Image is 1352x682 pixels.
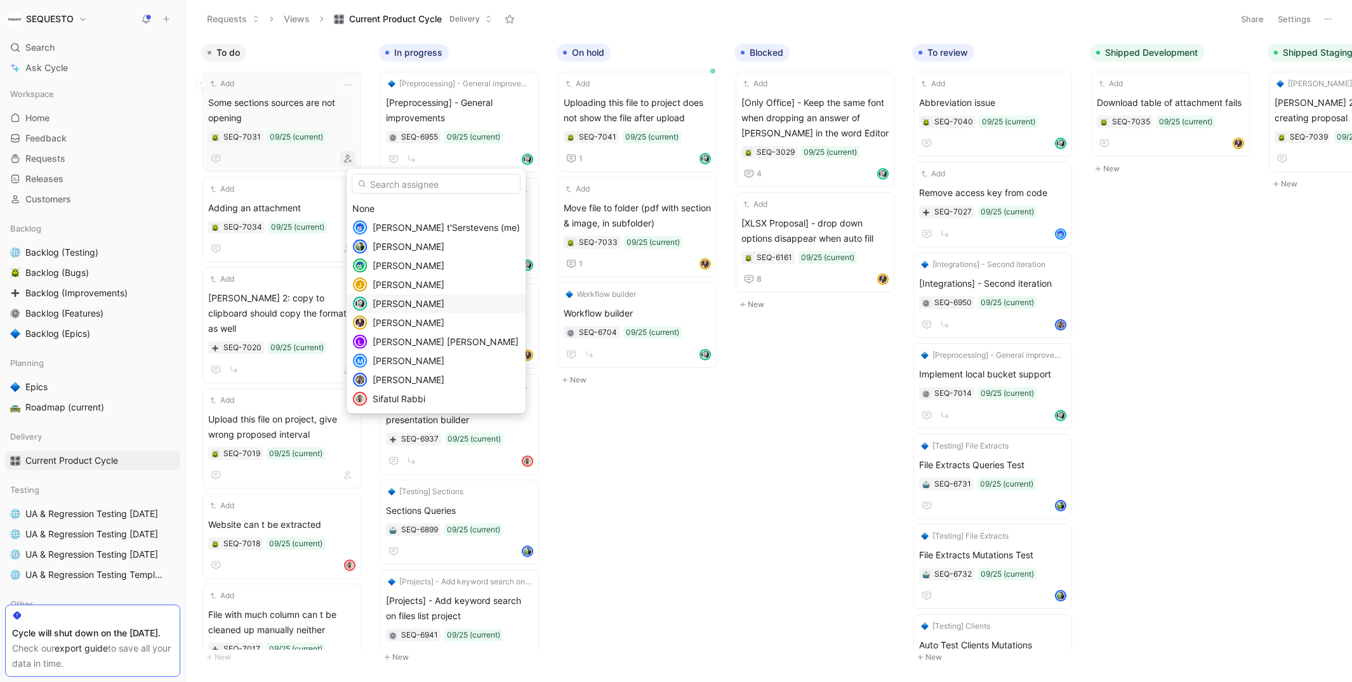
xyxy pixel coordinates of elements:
[373,260,444,271] span: [PERSON_NAME]
[373,222,520,233] span: [PERSON_NAME] t'Serstevens (me)
[352,174,520,194] input: Search assignee
[354,279,366,291] div: J
[354,374,366,386] img: avatar
[354,260,366,272] img: avatar
[373,279,444,290] span: [PERSON_NAME]
[373,355,444,366] span: [PERSON_NAME]
[354,336,366,348] div: L
[373,374,444,385] span: [PERSON_NAME]
[373,317,444,328] span: [PERSON_NAME]
[354,317,366,329] img: avatar
[373,298,444,309] span: [PERSON_NAME]
[354,241,366,252] img: avatar
[354,298,366,310] img: avatar
[352,201,520,216] div: None
[354,393,366,405] img: avatar
[373,241,444,252] span: [PERSON_NAME]
[354,355,366,367] div: M
[373,393,425,404] span: Sifatul Rabbi
[354,222,366,233] img: avatar
[373,336,519,347] span: [PERSON_NAME] [PERSON_NAME]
